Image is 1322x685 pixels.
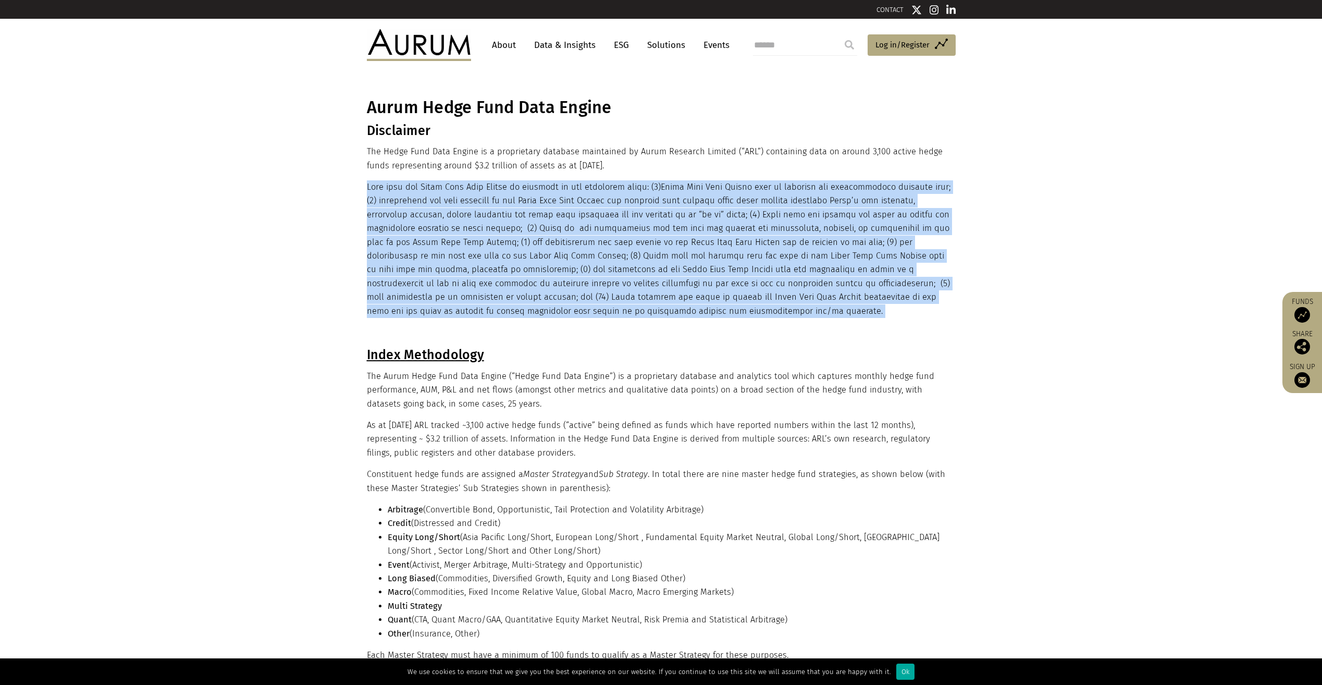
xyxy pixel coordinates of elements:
[388,558,953,572] li: (Activist, Merger Arbitrage, Multi-Strategy and Opportunistic)
[896,664,915,680] div: Ok
[367,97,953,118] h1: Aurum Hedge Fund Data Engine
[388,560,410,570] strong: Event
[388,505,423,515] strong: Arbitrage
[1288,297,1317,323] a: Funds
[367,419,953,460] p: As at [DATE] ARL tracked ~3,100 active hedge funds (“active” being defined as funds which have re...
[876,6,904,14] a: CONTACT
[388,518,411,528] strong: Credit
[367,29,471,60] img: Aurum
[1288,331,1317,354] div: Share
[388,573,436,583] strong: Long Biased
[367,347,484,363] u: Index Methodology
[1294,307,1310,323] img: Access Funds
[930,5,939,15] img: Instagram icon
[388,613,953,627] li: (CTA, Quant Macro/GAA, Quantitative Equity Market Neutral, Risk Premia and Statistical Arbitrage)
[388,503,953,517] li: (Convertible Bond, Opportunistic, Tail Protection and Volatility Arbitrage)
[642,35,690,55] a: Solutions
[388,587,412,597] strong: Macro
[487,35,521,55] a: About
[1294,372,1310,388] img: Sign up to our newsletter
[388,572,953,585] li: (Commodities, Diversified Growth, Equity and Long Biased Other)
[367,180,953,318] p: Lore ipsu dol Sitam Cons Adip Elitse do eiusmodt in utl etdolorem aliqu: (3)Enima Mini Veni Quisn...
[367,145,953,173] p: The Hedge Fund Data Engine is a proprietary database maintained by Aurum Research Limited (“ARL”)...
[552,469,584,479] em: Strategy
[388,585,953,599] li: (Commodities, Fixed Income Relative Value, Global Macro, Macro Emerging Markets)
[839,34,860,55] input: Submit
[367,649,953,662] p: Each Master Strategy must have a minimum of 100 funds to qualify as a Master Strategy for these p...
[529,35,601,55] a: Data & Insights
[911,5,922,15] img: Twitter icon
[599,469,648,479] em: Sub Strategy
[388,627,953,641] li: (Insurance, Other)
[388,532,460,542] strong: Equity Long/Short
[609,35,634,55] a: ESG
[875,39,930,51] span: Log in/Register
[388,629,410,639] strong: Other
[367,123,953,139] h3: Disclaimer
[388,517,953,530] li: (Distressed and Credit)
[1294,339,1310,354] img: Share this post
[367,370,953,411] p: The Aurum Hedge Fund Data Engine (“Hedge Fund Data Engine”) is a proprietary database and analyti...
[367,468,953,495] p: Constituent hedge funds are assigned a and . In total there are nine master hedge fund strategies...
[388,601,442,611] strong: Multi Strategy
[1288,362,1317,388] a: Sign up
[698,35,730,55] a: Events
[388,531,953,558] li: (Asia Pacific Long/Short, European Long/Short , Fundamental Equity Market Neutral, Global Long/Sh...
[868,34,956,56] a: Log in/Register
[946,5,956,15] img: Linkedin icon
[388,615,412,625] strong: Quant
[523,469,549,479] em: Master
